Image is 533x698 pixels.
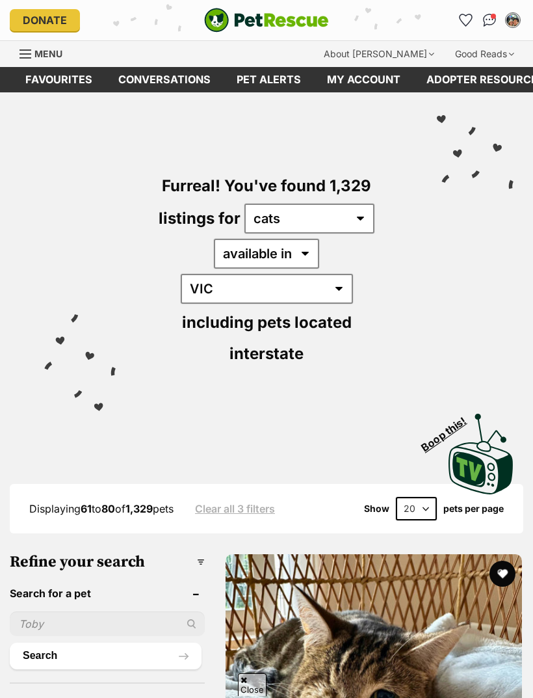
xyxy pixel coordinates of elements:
a: My account [314,67,413,92]
button: Search [10,643,201,669]
button: My account [502,10,523,31]
strong: 1,329 [125,502,153,515]
a: Donate [10,9,80,31]
a: Pet alerts [224,67,314,92]
a: Favourites [456,10,476,31]
img: chat-41dd97257d64d25036548639549fe6c8038ab92f7586957e7f3b1b290dea8141.svg [483,14,497,27]
button: favourite [489,561,515,587]
img: logo-cat-932fe2b9b8326f06289b0f2fb663e598f794de774fb13d1741a6617ecf9a85b4.svg [204,8,329,33]
div: Good Reads [446,41,523,67]
strong: 61 [81,502,92,515]
a: Favourites [12,67,105,92]
img: Taylor Johnson profile pic [506,14,519,27]
strong: 80 [101,502,115,515]
span: Displaying to of pets [29,502,174,515]
span: Show [364,503,389,514]
span: Boop this! [419,407,479,453]
h3: Refine your search [10,553,205,571]
a: Clear all 3 filters [195,503,275,515]
span: Furreal! You've found 1,329 listings for [159,176,371,228]
span: Menu [34,48,62,59]
input: Toby [10,611,205,636]
a: PetRescue [204,8,329,33]
header: Search for a pet [10,587,205,599]
span: including pets located interstate [182,313,352,363]
span: Close [238,673,266,696]
a: Boop this! [448,402,513,497]
img: PetRescue TV logo [448,414,513,494]
a: conversations [105,67,224,92]
div: About [PERSON_NAME] [315,41,443,67]
ul: Account quick links [456,10,523,31]
a: Menu [19,41,71,64]
a: Conversations [479,10,500,31]
label: pets per page [443,503,504,514]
